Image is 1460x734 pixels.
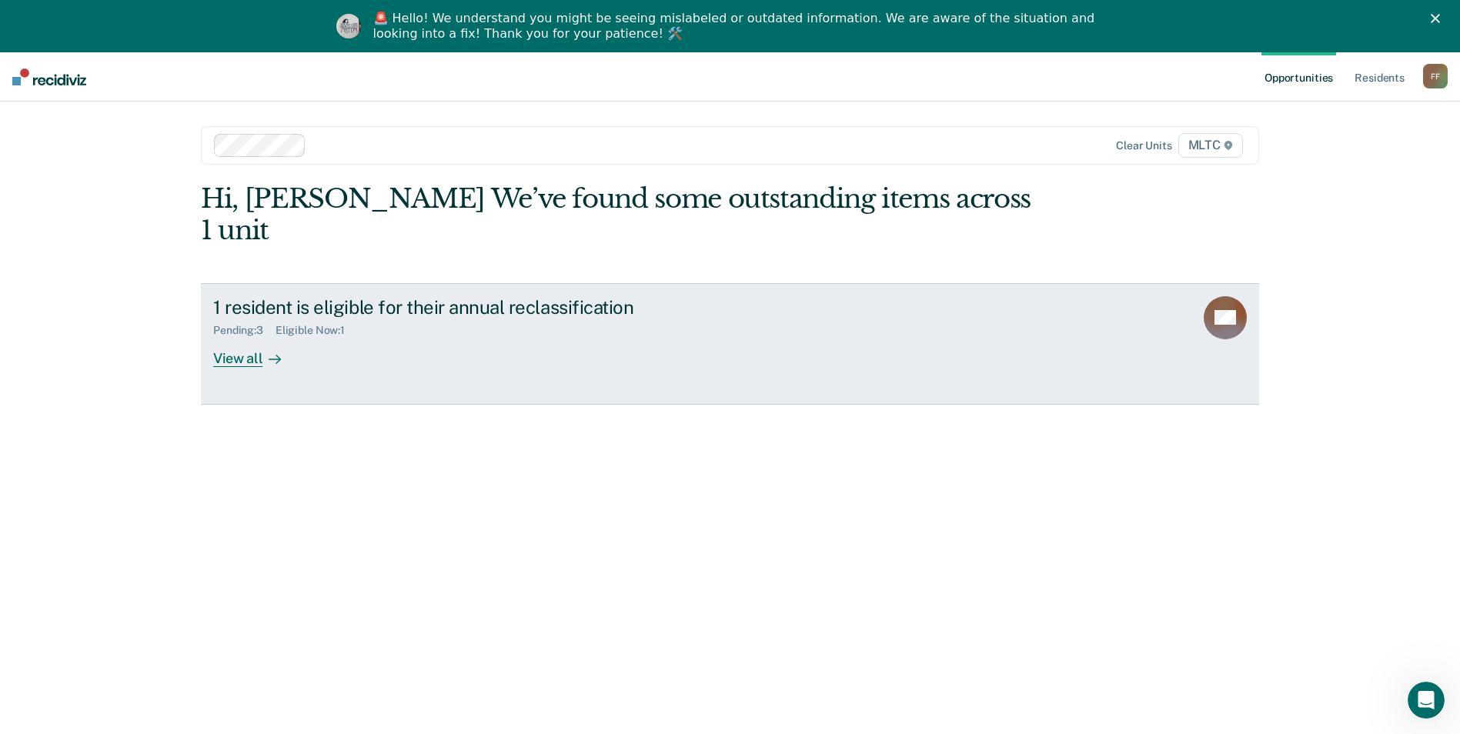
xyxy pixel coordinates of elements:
[1261,52,1336,102] a: Opportunities
[373,11,1100,42] div: 🚨 Hello! We understand you might be seeing mislabeled or outdated information. We are aware of th...
[1408,682,1445,719] iframe: Intercom live chat
[1423,64,1448,88] div: F F
[336,14,361,38] img: Profile image for Kim
[213,337,299,367] div: View all
[1351,52,1408,102] a: Residents
[213,324,276,337] div: Pending : 3
[12,68,86,85] img: Recidiviz
[1423,64,1448,88] button: FF
[1178,133,1243,158] span: MLTC
[201,183,1047,246] div: Hi, [PERSON_NAME] We’ve found some outstanding items across 1 unit
[213,296,753,319] div: 1 resident is eligible for their annual reclassification
[1116,139,1172,152] div: Clear units
[276,324,357,337] div: Eligible Now : 1
[201,283,1259,405] a: 1 resident is eligible for their annual reclassificationPending:3Eligible Now:1View all
[1431,14,1446,23] div: Close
